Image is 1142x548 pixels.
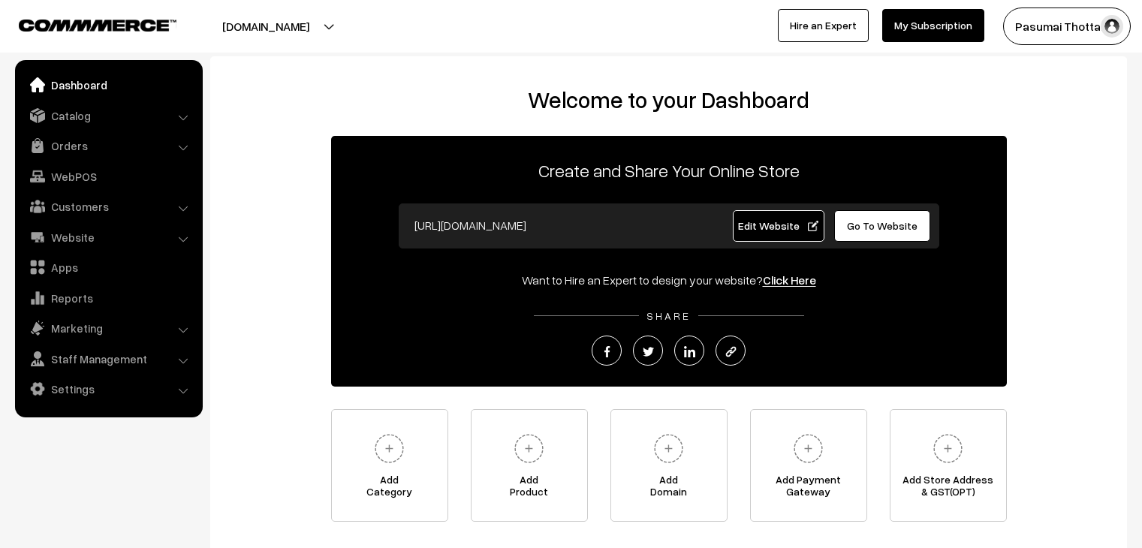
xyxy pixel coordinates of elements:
img: plus.svg [648,428,689,469]
a: Add Store Address& GST(OPT) [890,409,1007,522]
span: Add Category [332,474,447,504]
a: My Subscription [882,9,984,42]
a: Website [19,224,197,251]
a: AddCategory [331,409,448,522]
a: Orders [19,132,197,159]
a: COMMMERCE [19,15,150,33]
img: plus.svg [788,428,829,469]
p: Create and Share Your Online Store [331,157,1007,184]
span: SHARE [639,309,698,322]
div: Want to Hire an Expert to design your website? [331,271,1007,289]
h2: Welcome to your Dashboard [225,86,1112,113]
a: AddDomain [610,409,728,522]
span: Add Store Address & GST(OPT) [890,474,1006,504]
span: Add Product [472,474,587,504]
a: Catalog [19,102,197,129]
a: Click Here [763,272,816,288]
img: COMMMERCE [19,20,176,31]
a: Customers [19,193,197,220]
a: Reports [19,285,197,312]
img: user [1101,15,1123,38]
a: Apps [19,254,197,281]
a: Edit Website [733,210,824,242]
button: [DOMAIN_NAME] [170,8,362,45]
a: Hire an Expert [778,9,869,42]
a: WebPOS [19,163,197,190]
span: Add Domain [611,474,727,504]
a: Staff Management [19,345,197,372]
img: plus.svg [927,428,969,469]
a: Marketing [19,315,197,342]
button: Pasumai Thotta… [1003,8,1131,45]
span: Go To Website [847,219,918,232]
a: Settings [19,375,197,402]
span: Edit Website [738,219,818,232]
a: Add PaymentGateway [750,409,867,522]
span: Add Payment Gateway [751,474,866,504]
a: AddProduct [471,409,588,522]
a: Dashboard [19,71,197,98]
img: plus.svg [508,428,550,469]
img: plus.svg [369,428,410,469]
a: Go To Website [834,210,931,242]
